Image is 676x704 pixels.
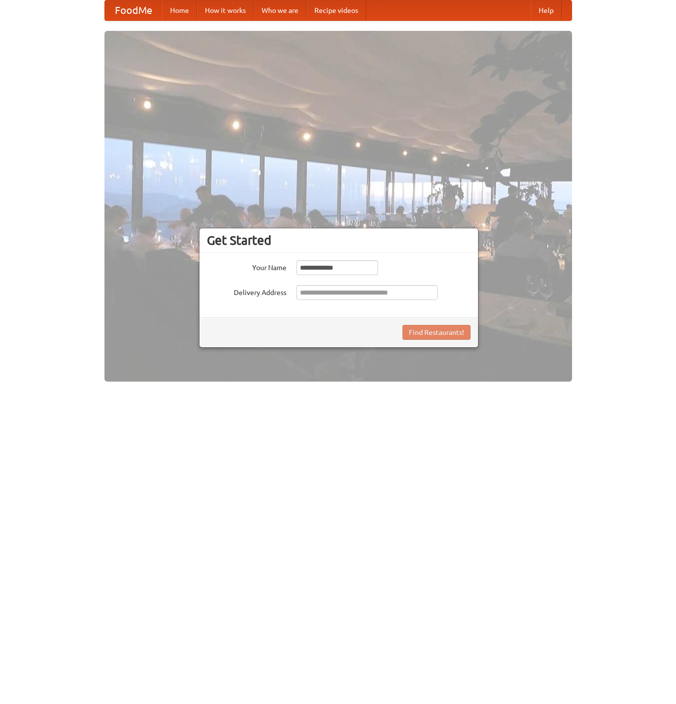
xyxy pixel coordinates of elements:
[531,0,562,20] a: Help
[197,0,254,20] a: How it works
[105,0,162,20] a: FoodMe
[306,0,366,20] a: Recipe videos
[207,233,471,248] h3: Get Started
[254,0,306,20] a: Who we are
[207,260,287,273] label: Your Name
[402,325,471,340] button: Find Restaurants!
[162,0,197,20] a: Home
[207,285,287,298] label: Delivery Address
